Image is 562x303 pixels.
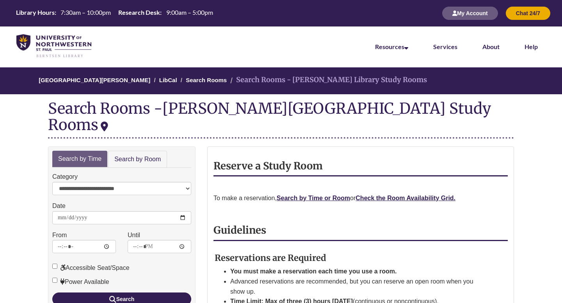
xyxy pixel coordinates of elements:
[506,7,550,20] button: Chat 24/7
[525,43,538,50] a: Help
[213,160,323,172] strong: Reserve a Study Room
[48,100,514,138] div: Search Rooms -
[52,172,78,182] label: Category
[108,151,167,168] a: Search by Room
[60,9,111,16] span: 7:30am – 10:00pm
[186,77,227,83] a: Search Rooms
[215,252,326,263] strong: Reservations are Required
[13,8,216,18] a: Hours Today
[213,224,266,236] strong: Guidelines
[13,8,57,17] th: Library Hours:
[442,7,498,20] button: My Account
[213,193,508,203] p: To make a reservation, or
[52,277,109,287] label: Power Available
[52,263,130,273] label: Accessible Seat/Space
[52,264,57,269] input: Accessible Seat/Space
[356,195,455,201] a: Check the Room Availability Grid.
[159,77,177,83] a: LibCal
[277,195,350,201] a: Search by Time or Room
[482,43,500,50] a: About
[230,277,489,296] li: Advanced reservations are recommended, but you can reserve an open room when you show up.
[230,268,397,275] strong: You must make a reservation each time you use a room.
[39,77,150,83] a: [GEOGRAPHIC_DATA][PERSON_NAME]
[433,43,457,50] a: Services
[115,8,163,17] th: Research Desk:
[166,9,213,16] span: 9:00am – 5:00pm
[442,10,498,16] a: My Account
[52,278,57,283] input: Power Available
[228,74,427,86] li: Search Rooms - [PERSON_NAME] Library Study Rooms
[52,230,67,240] label: From
[48,99,491,134] div: [PERSON_NAME][GEOGRAPHIC_DATA] Study Rooms
[128,230,140,240] label: Until
[48,67,514,94] nav: Breadcrumb
[52,201,66,211] label: Date
[375,43,408,50] a: Resources
[52,151,107,167] a: Search by Time
[16,34,91,58] img: UNWSP Library Logo
[506,10,550,16] a: Chat 24/7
